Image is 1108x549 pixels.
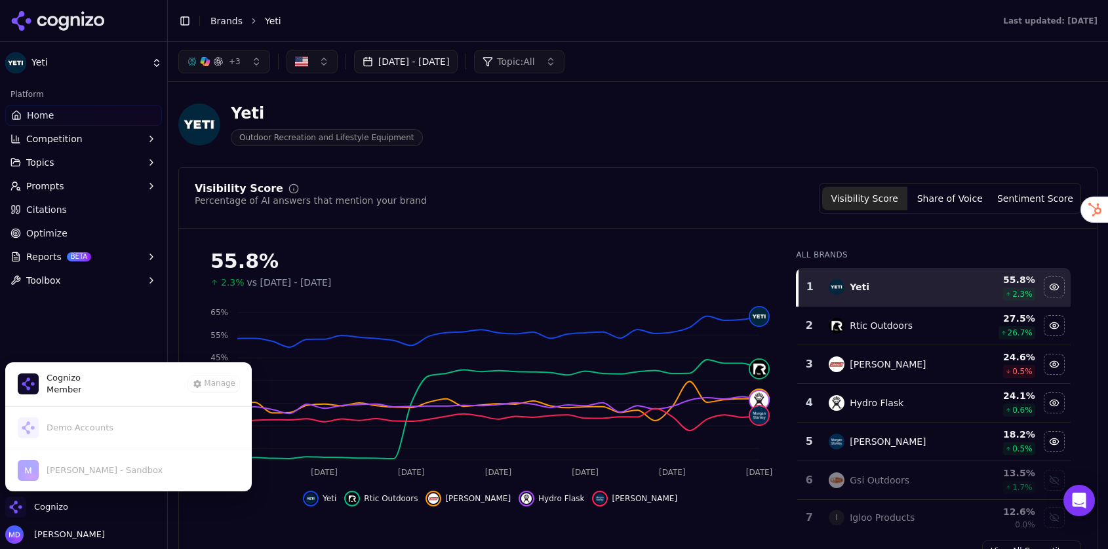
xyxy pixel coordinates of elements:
span: 2.3% [221,276,245,289]
div: 24.6 % [965,350,1035,364]
nav: breadcrumb [210,14,977,28]
div: 55.8 % [965,273,1035,286]
button: Hide hydro flask data [1044,392,1065,413]
div: Yeti [850,280,869,293]
span: Cognizo [34,501,68,513]
div: 12.6 % [965,505,1035,518]
img: stanley [595,493,605,504]
img: rtic outdoors [347,493,357,504]
span: 2.3 % [1012,289,1033,299]
span: 0.6 % [1012,405,1033,415]
tspan: [DATE] [398,468,425,477]
tspan: [DATE] [746,468,773,477]
img: stanley [750,406,768,425]
span: Yeti [265,14,281,28]
div: 4 [802,395,816,411]
div: 13.5 % [965,466,1035,480]
img: coleman [428,493,439,504]
div: 27.5 % [965,312,1035,325]
button: [DATE] - [DATE] [354,50,458,73]
img: gsi outdoors [829,472,844,488]
span: Hydro Flask [538,493,584,504]
span: 0.0% [1015,520,1035,530]
span: Rtic Outdoors [364,493,418,504]
span: + 3 [229,56,241,67]
span: Optimize [26,227,68,240]
button: Hide stanley data [592,491,677,506]
span: Citations [26,203,67,216]
button: Show igloo products data [1044,507,1065,528]
span: [PERSON_NAME] [29,529,105,540]
div: [PERSON_NAME] [850,358,926,371]
span: Home [27,109,54,122]
img: hydro flask [829,395,844,411]
img: coleman [829,356,844,372]
tspan: 65% [210,308,228,317]
tspan: [DATE] [659,468,686,477]
div: Yeti [231,103,423,124]
button: Hide rtic outdoors data [1044,315,1065,336]
span: Reports [26,250,62,263]
div: 18.2 % [965,428,1035,441]
tspan: 45% [210,353,228,362]
img: yeti [750,307,768,326]
span: [PERSON_NAME] [612,493,677,504]
span: 0.5 % [1012,366,1033,377]
span: Toolbox [26,274,61,287]
tspan: [DATE] [311,468,338,477]
div: Visibility Score [195,183,283,194]
img: Melissa Dowd [5,525,24,544]
img: Yeti [5,52,26,73]
tspan: 55% [210,331,228,340]
div: List of all organization memberships [5,406,252,491]
tspan: [DATE] [485,468,512,477]
span: I [829,510,844,525]
div: 24.1 % [965,389,1035,402]
img: yeti [306,493,316,504]
div: Cognizo is active [5,362,252,491]
button: Hide hydro flask data [519,491,584,506]
div: 2 [802,318,816,333]
span: 0.5 % [1012,444,1033,454]
button: Hide coleman data [425,491,511,506]
div: [PERSON_NAME] [850,435,926,448]
tspan: [DATE] [572,468,599,477]
div: All Brands [796,250,1071,260]
div: Rtic Outdoors [850,319,913,332]
div: Last updated: [DATE] [1003,16,1098,26]
img: Cognizo [5,497,26,518]
div: 3 [802,356,816,372]
div: Platform [5,84,162,105]
img: hydro flask [521,493,532,504]
a: Brands [210,16,243,26]
img: Yeti [178,104,220,145]
button: Close organization switcher [5,497,68,518]
span: Topics [26,156,54,169]
div: Percentage of AI answers that mention your brand [195,194,427,207]
div: 6 [802,472,816,488]
button: Open user button [5,525,105,544]
span: 26.7 % [1008,328,1033,338]
button: Hide yeti data [1044,276,1065,297]
span: Member [47,384,81,396]
span: Topic: All [497,55,534,68]
div: Hydro Flask [850,396,903,409]
div: 7 [802,510,816,525]
div: Gsi Outdoors [850,474,909,487]
span: Yeti [31,57,146,69]
span: [PERSON_NAME] [445,493,511,504]
img: rtic outdoors [829,318,844,333]
img: rtic outdoors [750,360,768,378]
img: hydro flask [750,391,768,409]
button: Hide stanley data [1044,431,1065,452]
div: 5 [802,434,816,449]
button: Hide yeti data [303,491,336,506]
div: Open Intercom Messenger [1063,485,1095,516]
button: Hide rtic outdoors data [344,491,418,506]
span: BETA [67,252,91,261]
button: Share of Voice [907,187,993,210]
span: 1.7 % [1012,482,1033,493]
button: Hide coleman data [1044,354,1065,375]
button: Show gsi outdoors data [1044,470,1065,491]
img: yeti [829,279,844,295]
